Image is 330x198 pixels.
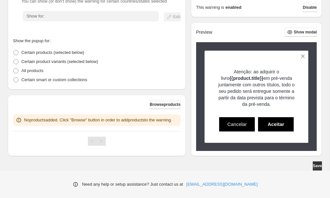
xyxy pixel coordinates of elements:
h2: Preview [196,30,212,35]
button: Save [313,161,322,170]
p: No products added. Click "Browse" button in order to add products to the warning. [24,117,172,123]
span: Certain products (selected below) [21,50,84,55]
button: Disable [303,3,317,12]
span: Save [313,163,322,168]
strong: {{product.title}} [230,75,264,80]
p: All products [21,68,43,74]
button: Cancelar [219,117,255,131]
button: Browseproducts [150,100,181,109]
p: Atenção: ao adquirir o livro em pré-venda juntamente com outros títulos, todo o seu pedido será e... [216,68,297,107]
a: [EMAIL_ADDRESS][DOMAIN_NAME] [186,181,258,188]
p: This warning is [196,4,224,11]
span: Show the popup for: [13,38,51,43]
button: Aceitar [258,117,294,131]
span: Show modal [294,30,317,35]
span: Show for: [27,14,44,19]
button: Show modal [285,28,317,37]
span: Certain product variants (selected below) [21,59,98,64]
span: Browse products [150,102,181,107]
nav: Pagination [88,137,106,146]
p: Certain smart or custom collections [21,77,87,83]
strong: enabled [225,4,241,11]
span: Disable [303,5,317,10]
